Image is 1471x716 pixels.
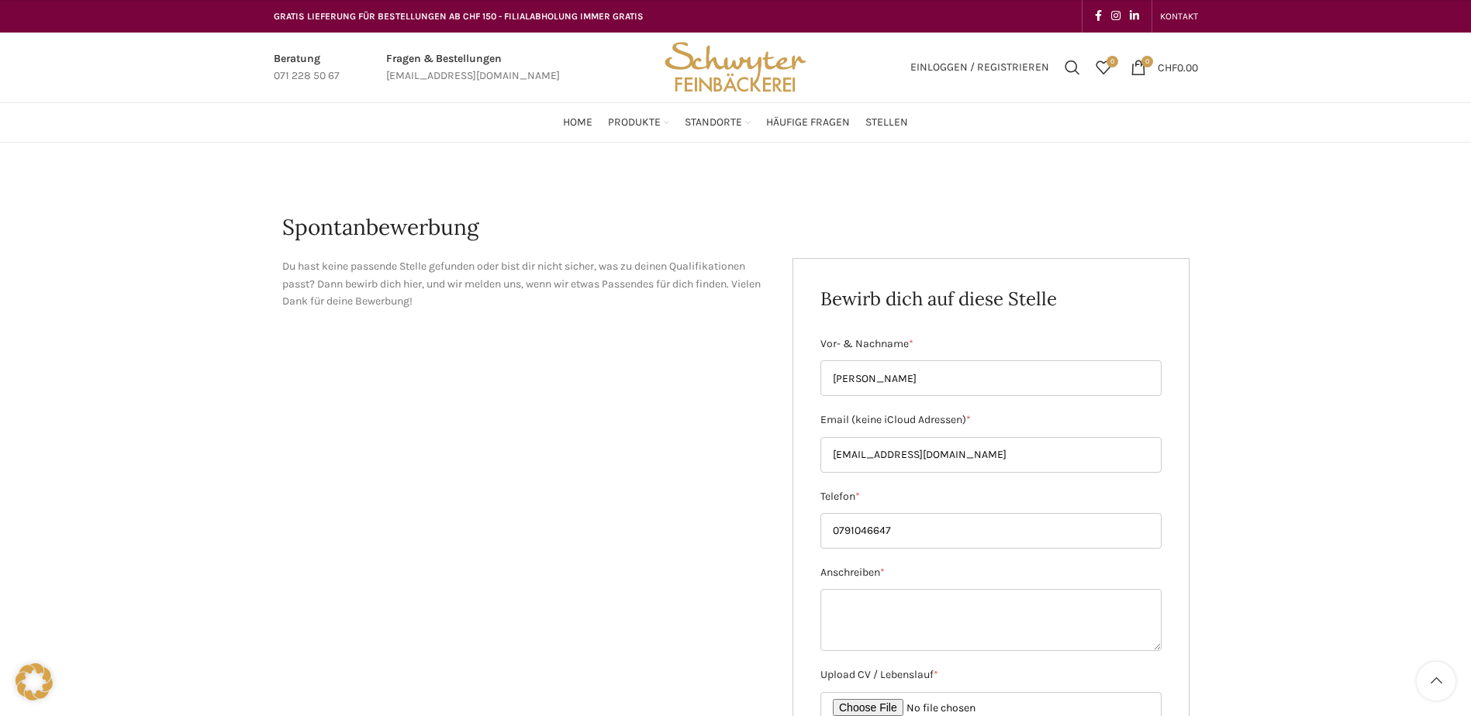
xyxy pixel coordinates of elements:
h1: Spontanbewerbung [282,212,1190,243]
bdi: 0.00 [1158,60,1198,74]
span: GRATIS LIEFERUNG FÜR BESTELLUNGEN AB CHF 150 - FILIALABHOLUNG IMMER GRATIS [274,11,644,22]
a: Infobox link [274,50,340,85]
span: Home [563,115,592,130]
span: Häufige Fragen [766,115,850,130]
a: Scroll to top button [1417,662,1455,701]
a: Standorte [685,107,751,138]
a: 0 [1088,52,1119,83]
div: Main navigation [266,107,1206,138]
a: Suchen [1057,52,1088,83]
span: CHF [1158,60,1177,74]
span: Produkte [608,115,661,130]
a: Stellen [865,107,908,138]
h2: Bewirb dich auf diese Stelle [820,286,1162,312]
a: Infobox link [386,50,560,85]
label: Telefon [820,488,1162,505]
a: Instagram social link [1107,5,1125,27]
label: Upload CV / Lebenslauf [820,666,1162,683]
a: Linkedin social link [1125,5,1144,27]
div: Meine Wunschliste [1088,52,1119,83]
span: Einloggen / Registrieren [910,62,1049,73]
img: Bäckerei Schwyter [659,33,811,102]
label: Anschreiben [820,564,1162,581]
span: Stellen [865,115,908,130]
a: Facebook social link [1090,5,1107,27]
span: 0 [1107,56,1118,67]
span: KONTAKT [1160,11,1198,22]
span: Standorte [685,115,742,130]
a: Einloggen / Registrieren [903,52,1057,83]
span: 0 [1141,56,1153,67]
a: Häufige Fragen [766,107,850,138]
a: Produkte [608,107,669,138]
a: Site logo [659,60,811,73]
label: Vor- & Nachname [820,336,1162,353]
label: Email (keine iCloud Adressen) [820,411,1162,429]
a: KONTAKT [1160,1,1198,32]
p: Du hast keine passende Stelle gefunden oder bist dir nicht sicher, was zu deinen Qualifikationen ... [282,258,770,310]
div: Secondary navigation [1152,1,1206,32]
a: Home [563,107,592,138]
a: 0 CHF0.00 [1123,52,1206,83]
